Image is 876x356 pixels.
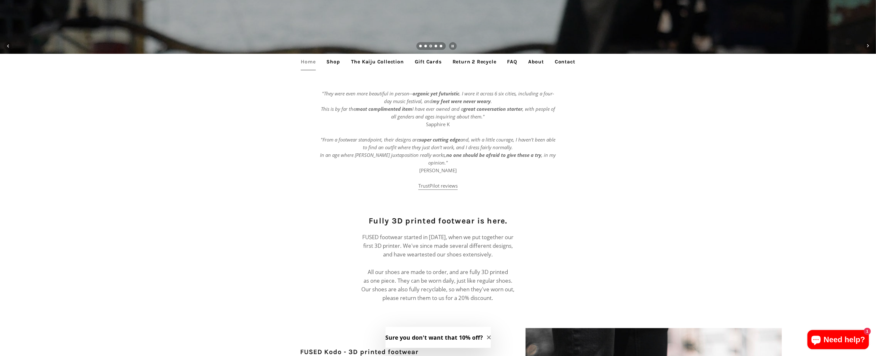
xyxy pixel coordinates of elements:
[448,54,501,70] a: Return 2 Recycle
[410,54,446,70] a: Gift Cards
[346,54,409,70] a: The Kaiju Collection
[424,45,428,48] a: Load slide 2
[463,106,522,112] strong: great conversation starter
[428,152,556,166] em: , in my opinion."
[320,90,557,190] p: Sapphire K [PERSON_NAME]
[1,39,15,53] button: Previous slide
[322,90,413,97] em: "They were even more beautiful in person--
[503,54,522,70] a: FAQ
[322,54,345,70] a: Shop
[384,90,554,104] em: . I wore it across 6 six cities, including a four-day music festival, and
[321,136,419,143] em: "From a footwear standpoint, their designs are
[356,106,412,112] strong: most complimented item
[412,106,463,112] em: I have ever owned and a
[446,152,542,158] strong: no one should be afraid to give these a try
[806,330,871,351] inbox-online-store-chat: Shopify online store chat
[418,182,458,190] a: TrustPilot reviews
[430,45,433,48] a: Slide 3, current
[861,39,875,53] button: Next slide
[446,39,460,53] button: Pause slideshow
[413,90,459,97] strong: organic yet futuristic
[440,45,443,48] a: Load slide 5
[296,54,320,70] a: Home
[361,215,515,226] h2: Fully 3D printed footwear is here.
[320,136,556,158] em: and, with a little courage, I haven’t been able to find an outfit where they just don’t work, and...
[419,136,460,143] strong: super cutting edge
[361,233,515,303] p: FUSED footwear started in [DATE], when we put together our first 3D printer. We've since made sev...
[419,45,422,48] a: Load slide 1
[550,54,580,70] a: Contact
[432,98,491,104] strong: my feet were never weary
[523,54,549,70] a: About
[435,45,438,48] a: Load slide 4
